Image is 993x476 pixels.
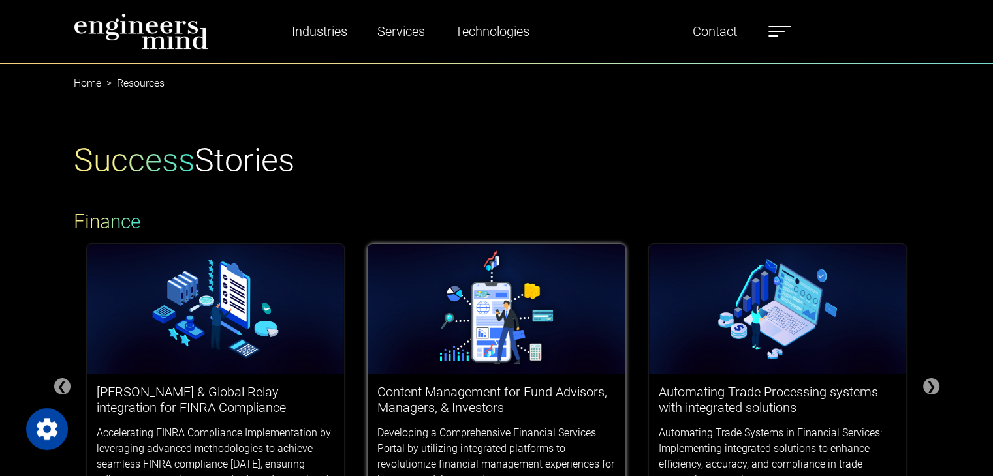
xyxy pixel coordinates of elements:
img: logos [368,244,625,374]
h3: Automating Trade Processing systems with integrated solutions [659,384,897,415]
a: Industries [287,16,353,46]
h3: [PERSON_NAME] & Global Relay integration for FINRA Compliance [97,384,335,415]
li: Resources [101,76,165,91]
img: logos [87,244,345,374]
img: logo [74,13,208,50]
a: Services [372,16,430,46]
h3: Content Management for Fund Advisors, Managers, & Investors [377,384,616,415]
nav: breadcrumb [74,63,920,78]
a: Contact [687,16,742,46]
h1: Stories [74,141,294,180]
div: ❮ [54,378,71,394]
div: ❯ [923,378,939,394]
span: Success [74,141,195,179]
a: Technologies [450,16,535,46]
span: Finance [74,210,141,233]
a: Home [74,77,101,89]
img: logos [649,244,907,374]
